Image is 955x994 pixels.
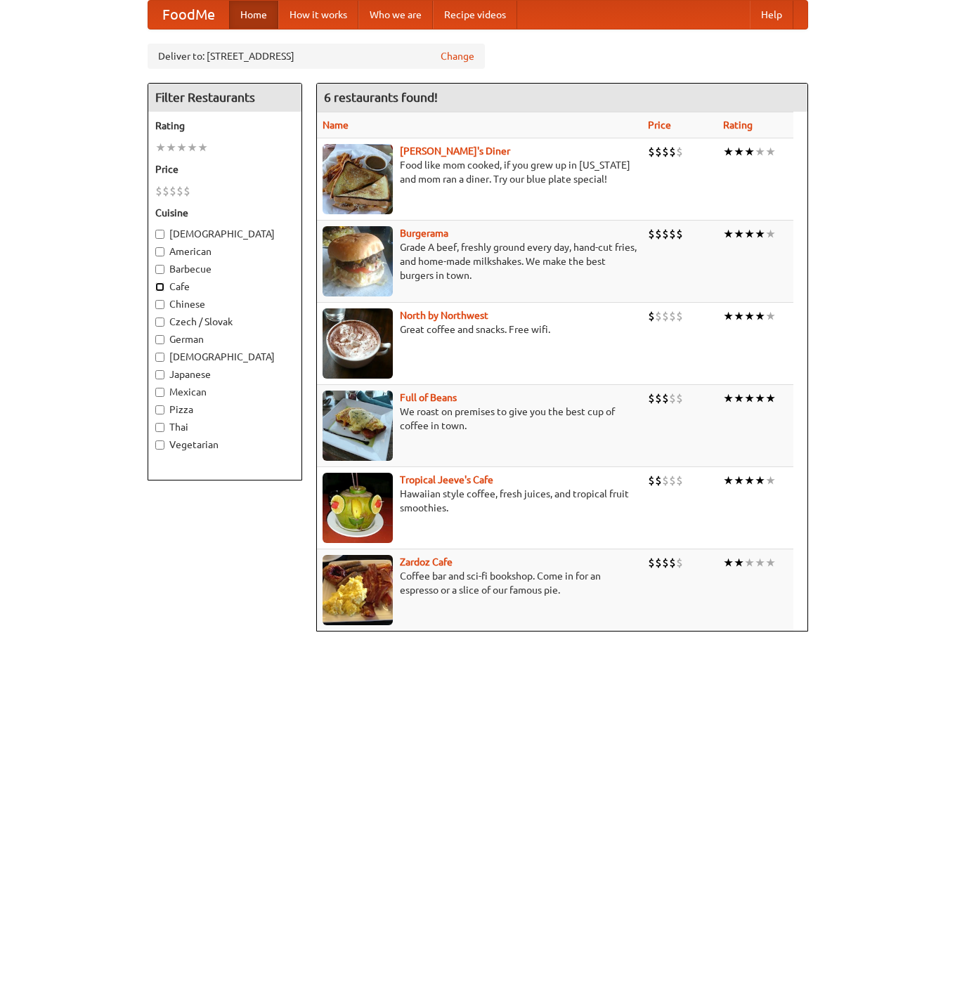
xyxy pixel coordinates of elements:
[662,391,669,406] li: $
[323,405,637,433] p: We roast on premises to give you the best cup of coffee in town.
[155,438,294,452] label: Vegetarian
[155,335,164,344] input: German
[662,226,669,242] li: $
[734,308,744,324] li: ★
[744,144,755,159] li: ★
[765,144,776,159] li: ★
[655,226,662,242] li: $
[187,140,197,155] li: ★
[676,473,683,488] li: $
[669,226,676,242] li: $
[155,247,164,256] input: American
[723,473,734,488] li: ★
[166,140,176,155] li: ★
[183,183,190,199] li: $
[400,145,510,157] a: [PERSON_NAME]'s Diner
[765,473,776,488] li: ★
[323,240,637,282] p: Grade A beef, freshly ground every day, hand-cut fries, and home-made milkshakes. We make the bes...
[648,391,655,406] li: $
[676,555,683,570] li: $
[229,1,278,29] a: Home
[744,555,755,570] li: ★
[155,353,164,362] input: [DEMOGRAPHIC_DATA]
[655,473,662,488] li: $
[323,322,637,336] p: Great coffee and snacks. Free wifi.
[734,144,744,159] li: ★
[765,308,776,324] li: ★
[155,403,294,417] label: Pizza
[400,556,453,568] a: Zardoz Cafe
[155,300,164,309] input: Chinese
[755,555,765,570] li: ★
[744,473,755,488] li: ★
[744,226,755,242] li: ★
[148,44,485,69] div: Deliver to: [STREET_ADDRESS]
[155,405,164,414] input: Pizza
[155,332,294,346] label: German
[662,473,669,488] li: $
[676,391,683,406] li: $
[755,473,765,488] li: ★
[648,473,655,488] li: $
[655,555,662,570] li: $
[148,1,229,29] a: FoodMe
[655,308,662,324] li: $
[155,262,294,276] label: Barbecue
[669,144,676,159] li: $
[155,385,294,399] label: Mexican
[734,391,744,406] li: ★
[676,226,683,242] li: $
[648,226,655,242] li: $
[323,555,393,625] img: zardoz.jpg
[148,84,301,112] h4: Filter Restaurants
[155,420,294,434] label: Thai
[155,282,164,292] input: Cafe
[655,144,662,159] li: $
[400,474,493,485] b: Tropical Jeeve's Cafe
[400,310,488,321] b: North by Northwest
[648,144,655,159] li: $
[734,226,744,242] li: ★
[765,391,776,406] li: ★
[323,473,393,543] img: jeeves.jpg
[323,226,393,296] img: burgerama.jpg
[734,473,744,488] li: ★
[723,555,734,570] li: ★
[155,367,294,381] label: Japanese
[750,1,793,29] a: Help
[755,144,765,159] li: ★
[323,569,637,597] p: Coffee bar and sci-fi bookshop. Come in for an espresso or a slice of our famous pie.
[155,265,164,274] input: Barbecue
[655,391,662,406] li: $
[155,423,164,432] input: Thai
[155,388,164,397] input: Mexican
[155,227,294,241] label: [DEMOGRAPHIC_DATA]
[400,228,448,239] a: Burgerama
[648,555,655,570] li: $
[723,226,734,242] li: ★
[324,91,438,104] ng-pluralize: 6 restaurants found!
[155,350,294,364] label: [DEMOGRAPHIC_DATA]
[358,1,433,29] a: Who we are
[323,144,393,214] img: sallys.jpg
[155,230,164,239] input: [DEMOGRAPHIC_DATA]
[669,473,676,488] li: $
[734,555,744,570] li: ★
[765,226,776,242] li: ★
[676,308,683,324] li: $
[744,391,755,406] li: ★
[155,140,166,155] li: ★
[648,308,655,324] li: $
[441,49,474,63] a: Change
[155,206,294,220] h5: Cuisine
[155,244,294,259] label: American
[323,308,393,379] img: north.jpg
[400,392,457,403] a: Full of Beans
[323,487,637,515] p: Hawaiian style coffee, fresh juices, and tropical fruit smoothies.
[169,183,176,199] li: $
[669,308,676,324] li: $
[323,119,349,131] a: Name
